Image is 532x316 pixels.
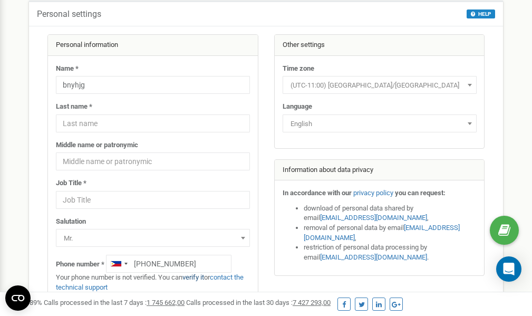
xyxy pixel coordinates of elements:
[56,152,250,170] input: Middle name or patronymic
[467,9,495,18] button: HELP
[48,35,258,56] div: Personal information
[56,178,86,188] label: Job Title *
[275,160,485,181] div: Information about data privacy
[106,255,231,273] input: +1-800-555-55-55
[56,273,244,291] a: contact the technical support
[293,299,331,307] u: 7 427 293,00
[286,117,473,131] span: English
[283,76,477,94] span: (UTC-11:00) Pacific/Midway
[60,231,246,246] span: Mr.
[56,140,138,150] label: Middle name or patronymic
[56,102,92,112] label: Last name *
[147,299,185,307] u: 1 745 662,00
[304,223,477,243] li: removal of personal data by email ,
[304,243,477,262] li: restriction of personal data processing by email .
[56,114,250,132] input: Last name
[56,76,250,94] input: Name
[395,189,446,197] strong: you can request:
[186,299,331,307] span: Calls processed in the last 30 days :
[44,299,185,307] span: Calls processed in the last 7 days :
[37,9,101,19] h5: Personal settings
[5,285,31,311] button: Open CMP widget
[56,217,86,227] label: Salutation
[304,204,477,223] li: download of personal data shared by email ,
[283,189,352,197] strong: In accordance with our
[320,253,427,261] a: [EMAIL_ADDRESS][DOMAIN_NAME]
[56,64,79,74] label: Name *
[304,224,460,242] a: [EMAIL_ADDRESS][DOMAIN_NAME]
[283,102,312,112] label: Language
[56,260,104,270] label: Phone number *
[353,189,393,197] a: privacy policy
[283,64,314,74] label: Time zone
[56,191,250,209] input: Job Title
[496,256,521,282] div: Open Intercom Messenger
[182,273,204,281] a: verify it
[56,273,250,292] p: Your phone number is not verified. You can or
[286,78,473,93] span: (UTC-11:00) Pacific/Midway
[283,114,477,132] span: English
[320,214,427,222] a: [EMAIL_ADDRESS][DOMAIN_NAME]
[107,255,131,272] div: Telephone country code
[56,229,250,247] span: Mr.
[275,35,485,56] div: Other settings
